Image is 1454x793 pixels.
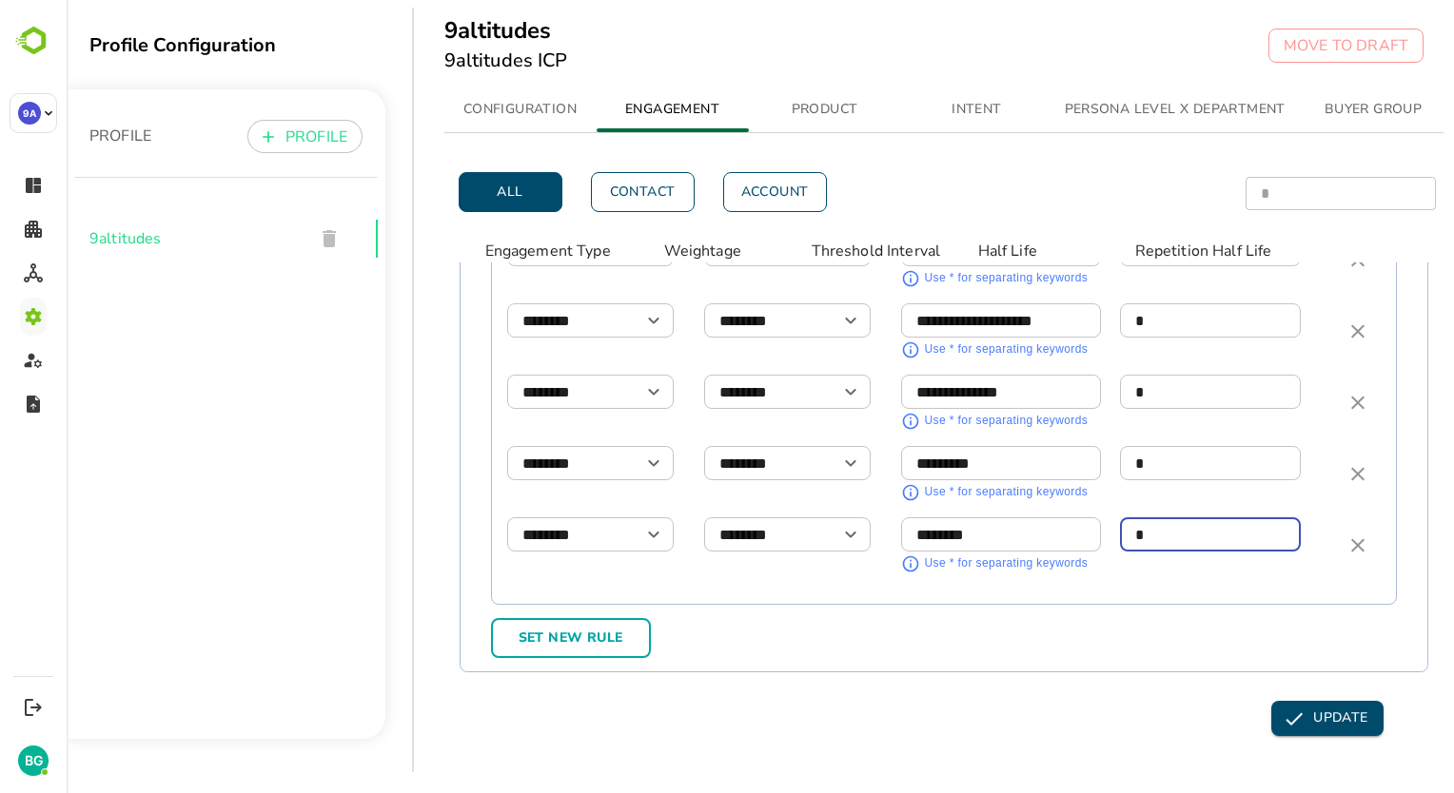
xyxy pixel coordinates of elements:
span: PRODUCT [694,98,823,122]
span: PERSONA LEVEL X DEPARTMENT [998,98,1219,122]
p: Half Life [912,240,1045,262]
span: INTENT [846,98,975,122]
button: Contact [524,172,628,212]
div: Use * for separating keywords [858,554,1022,573]
p: MOVE TO DRAFT [1217,34,1342,57]
span: 9altitudes [23,227,232,250]
button: Open [574,378,600,405]
p: Repetition Half Life [1069,240,1248,262]
img: BambooboxLogoMark.f1c84d78b4c51b1a7b5f700c9845e183.svg [10,23,58,59]
h6: 9altitudes ICP [378,46,501,76]
p: Threshold Interval [745,240,912,262]
button: MOVE TO DRAFT [1202,29,1357,63]
button: UPDATE [1205,701,1316,736]
div: Use * for separating keywords [858,269,1022,288]
div: 9A [18,102,41,125]
span: Set New Rule [441,627,568,650]
button: PROFILE [181,120,296,153]
button: Logout [20,694,46,720]
div: Use * for separating keywords [858,340,1022,359]
span: UPDATE [1220,706,1301,730]
h5: 9altitudes [378,15,501,46]
p: Weightage [598,240,731,262]
div: BG [18,745,49,776]
p: Engagement Type [419,240,598,262]
button: Account [657,172,760,212]
button: Open [771,307,797,334]
div: Use * for separating keywords [858,412,1022,431]
button: Open [574,450,600,476]
button: Set New Rule [424,618,584,658]
span: ENGAGEMENT [541,98,671,122]
div: Use * for separating keywords [858,483,1022,502]
p: PROFILE [23,125,85,147]
button: Open [771,521,797,548]
div: simple tabs [378,87,1377,132]
div: 9altitudes [8,201,311,277]
span: BUYER GROUP [1242,98,1371,122]
span: CONFIGURATION [389,98,519,122]
p: PROFILE [219,126,281,148]
button: Open [771,378,797,405]
button: Open [574,307,600,334]
button: Open [574,521,600,548]
div: Profile Configuration [23,32,319,58]
button: All [392,172,496,212]
button: Open [771,450,797,476]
